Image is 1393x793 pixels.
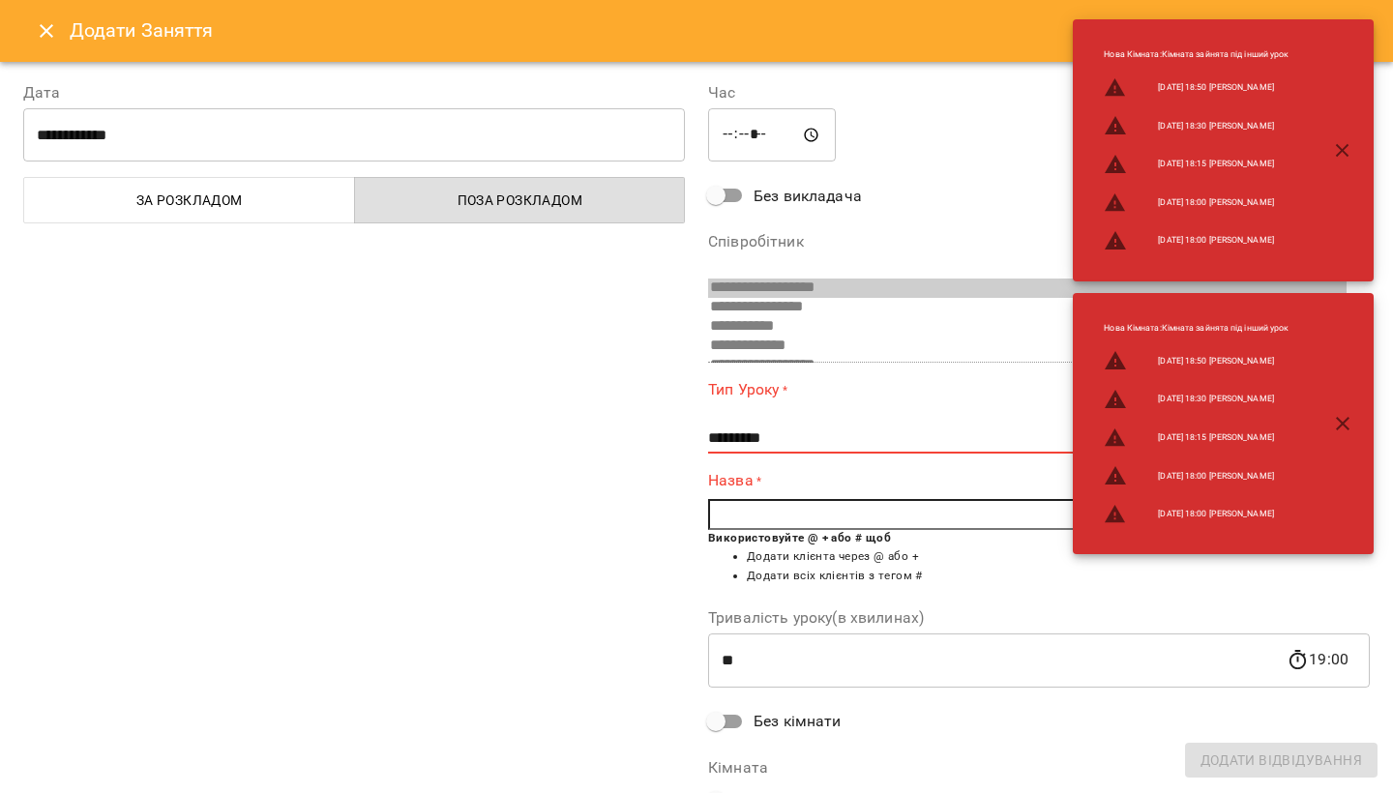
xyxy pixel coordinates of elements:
[708,378,1370,400] label: Тип Уроку
[23,177,355,223] button: За розкладом
[1088,69,1304,107] li: [DATE] 18:50 [PERSON_NAME]
[1088,314,1304,342] li: Нова Кімната : Кімната зайнята під інший урок
[1088,341,1304,380] li: [DATE] 18:50 [PERSON_NAME]
[754,710,842,733] span: Без кімнати
[708,234,1370,250] label: Співробітник
[708,531,891,544] b: Використовуйте @ + або # щоб
[1088,145,1304,184] li: [DATE] 18:15 [PERSON_NAME]
[1088,419,1304,457] li: [DATE] 18:15 [PERSON_NAME]
[70,15,1370,45] h6: Додати Заняття
[708,760,1370,776] label: Кімната
[1088,41,1304,69] li: Нова Кімната : Кімната зайнята під інший урок
[708,610,1370,626] label: Тривалість уроку(в хвилинах)
[23,85,685,101] label: Дата
[708,85,1370,101] label: Час
[754,185,862,208] span: Без викладача
[367,189,674,212] span: Поза розкладом
[354,177,686,223] button: Поза розкладом
[36,189,343,212] span: За розкладом
[1088,456,1304,495] li: [DATE] 18:00 [PERSON_NAME]
[1088,221,1304,260] li: [DATE] 18:00 [PERSON_NAME]
[1088,495,1304,534] li: [DATE] 18:00 [PERSON_NAME]
[1088,106,1304,145] li: [DATE] 18:30 [PERSON_NAME]
[708,469,1370,491] label: Назва
[1088,184,1304,222] li: [DATE] 18:00 [PERSON_NAME]
[747,567,1370,586] li: Додати всіх клієнтів з тегом #
[747,547,1370,567] li: Додати клієнта через @ або +
[1088,380,1304,419] li: [DATE] 18:30 [PERSON_NAME]
[23,8,70,54] button: Close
